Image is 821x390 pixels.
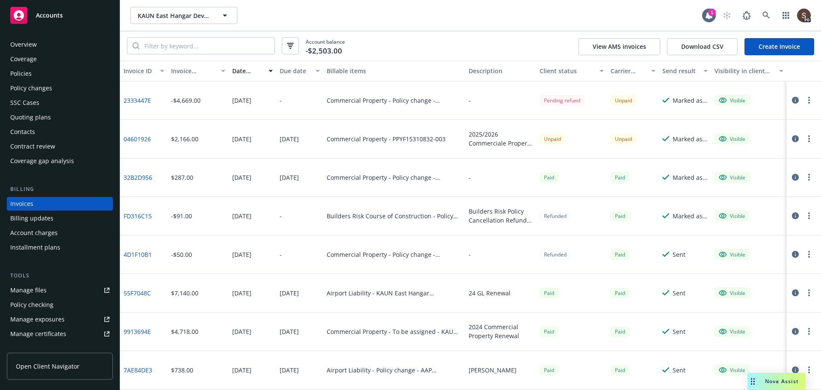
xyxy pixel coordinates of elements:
[171,134,198,143] div: $2,166.00
[469,289,511,298] div: 24 GL Renewal
[10,197,33,211] div: Invoices
[7,313,113,326] span: Manage exposures
[232,366,251,375] div: [DATE]
[536,61,607,81] button: Client status
[139,38,275,54] input: Filter by keyword...
[232,66,263,75] div: Date issued
[124,211,152,220] a: FD316C15
[306,45,342,57] span: -$2,503.00
[280,327,299,336] div: [DATE]
[327,366,462,375] div: Airport Liability - Policy change - AAP N10691618 002
[171,250,192,259] div: -$50.00
[7,298,113,312] a: Policy checking
[280,96,282,105] div: -
[667,38,738,55] button: Download CSV
[611,172,629,183] div: Paid
[171,327,198,336] div: $4,718.00
[16,362,80,371] span: Open Client Navigator
[469,322,533,340] div: 2024 Commercial Property Renewal
[719,289,745,297] div: Visible
[36,12,63,19] span: Accounts
[10,110,51,124] div: Quoting plans
[120,61,168,81] button: Invoice ID
[659,61,711,81] button: Send result
[10,96,39,110] div: SSC Cases
[7,67,113,80] a: Policies
[611,66,647,75] div: Carrier status
[611,211,629,221] div: Paid
[7,211,113,225] a: Billing updates
[10,298,53,312] div: Policy checking
[7,38,113,51] a: Overview
[765,378,799,385] span: Nova Assist
[540,95,585,106] div: Pending refund
[7,185,113,194] div: Billing
[673,211,708,220] div: Marked as sent
[7,140,113,153] a: Contract review
[7,125,113,139] a: Contacts
[232,173,251,182] div: [DATE]
[276,61,324,81] button: Due date
[124,173,152,182] a: 32B2D956
[327,96,462,105] div: Commercial Property - Policy change - PPYF15310832-003
[708,9,716,16] div: 1
[7,226,113,240] a: Account charges
[540,172,558,183] div: Paid
[540,365,558,375] span: Paid
[10,211,53,225] div: Billing updates
[719,212,745,220] div: Visible
[7,154,113,168] a: Coverage gap analysis
[306,38,345,54] span: Account balance
[327,327,462,336] div: Commercial Property - To be assigned - KAUN East Hangar Development, - [DATE] 1705967466489
[232,211,251,220] div: [DATE]
[10,67,32,80] div: Policies
[10,81,52,95] div: Policy changes
[7,3,113,27] a: Accounts
[280,250,282,259] div: -
[797,9,811,22] img: photo
[10,140,55,153] div: Contract review
[469,130,533,148] div: 2025/2026 Commerciale Property cancellation - earned premium due
[7,342,113,355] a: Manage claims
[7,81,113,95] a: Policy changes
[469,173,471,182] div: -
[7,283,113,297] a: Manage files
[611,288,629,298] div: Paid
[777,7,794,24] a: Switch app
[719,96,745,104] div: Visible
[168,61,229,81] button: Invoice amount
[171,289,198,298] div: $7,140.00
[715,66,774,75] div: Visibility in client dash
[540,288,558,298] div: Paid
[7,327,113,341] a: Manage certificates
[673,96,708,105] div: Marked as sent
[673,366,685,375] div: Sent
[719,250,745,258] div: Visible
[327,134,446,143] div: Commercial Property - PPYF15310832-003
[280,289,299,298] div: [DATE]
[7,241,113,254] a: Installment plans
[10,38,37,51] div: Overview
[744,38,814,55] a: Create Invoice
[540,66,594,75] div: Client status
[327,289,462,298] div: Airport Liability - KAUN East Hangar Development LLC - AAP N10691618 003
[10,327,66,341] div: Manage certificates
[327,66,462,75] div: Billable items
[673,173,708,182] div: Marked as sent
[171,211,192,220] div: -$91.00
[738,7,755,24] a: Report a Bug
[711,61,787,81] button: Visibility in client dash
[611,365,629,375] div: Paid
[327,211,462,220] div: Builders Risk Course of Construction - Policy change - IMCI22390296
[465,61,536,81] button: Description
[607,61,659,81] button: Carrier status
[540,134,565,144] div: Unpaid
[7,96,113,110] a: SSC Cases
[540,249,571,260] div: Refunded
[540,326,558,337] div: Paid
[10,283,47,297] div: Manage files
[719,173,745,181] div: Visible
